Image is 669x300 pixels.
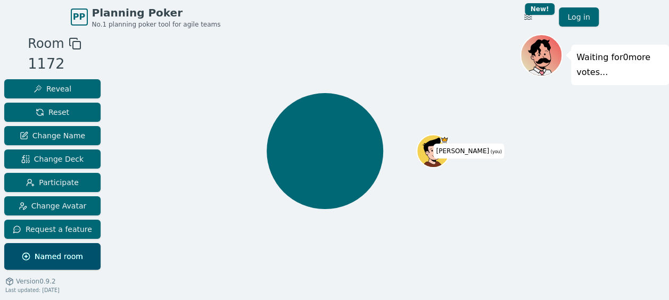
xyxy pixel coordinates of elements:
span: Click to change your name [433,144,504,159]
button: New! [518,7,538,27]
span: Participate [26,177,79,188]
span: PP [73,11,85,23]
p: Waiting for 0 more votes... [576,50,664,80]
a: Log in [559,7,598,27]
button: Reveal [4,79,101,98]
button: Change Name [4,126,101,145]
a: PPPlanning PokerNo.1 planning poker tool for agile teams [71,5,221,29]
button: Change Avatar [4,196,101,215]
span: Change Deck [21,154,84,164]
span: Room [28,34,64,53]
button: Request a feature [4,220,101,239]
span: Reveal [34,84,71,94]
button: Participate [4,173,101,192]
button: Click to change your avatar [418,136,449,166]
button: Named room [4,243,101,270]
span: (you) [489,149,502,154]
span: Change Name [20,130,85,141]
button: Version0.9.2 [5,277,56,286]
span: Request a feature [13,224,92,235]
span: Viney is the host [440,136,448,144]
button: Change Deck [4,149,101,169]
span: Planning Poker [92,5,221,20]
span: Change Avatar [19,201,87,211]
span: Named room [22,251,83,262]
div: New! [525,3,555,15]
span: Reset [36,107,69,118]
span: Version 0.9.2 [16,277,56,286]
span: No.1 planning poker tool for agile teams [92,20,221,29]
button: Reset [4,103,101,122]
span: Last updated: [DATE] [5,287,60,293]
div: 1172 [28,53,81,75]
